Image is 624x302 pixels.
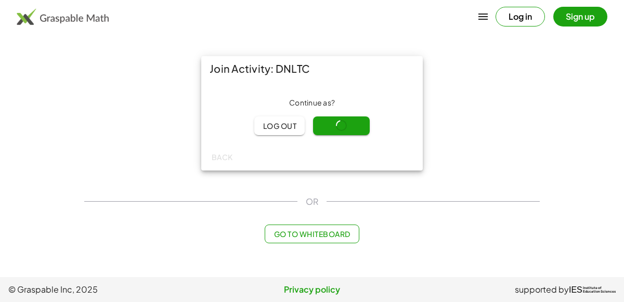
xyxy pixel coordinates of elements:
button: Sign up [553,7,607,27]
a: Privacy policy [211,283,413,296]
a: IESInstitute ofEducation Sciences [569,283,616,296]
span: OR [306,195,318,208]
button: Log out [254,116,305,135]
span: Log out [263,121,296,130]
span: Institute of Education Sciences [583,286,616,294]
span: IES [569,285,582,295]
span: Go to Whiteboard [274,229,350,239]
button: Go to Whiteboard [265,225,359,243]
div: Join Activity: DNLTC [201,56,423,81]
button: Log in [496,7,545,27]
div: Continue as ? [210,98,414,108]
span: supported by [515,283,569,296]
span: © Graspable Inc, 2025 [8,283,211,296]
